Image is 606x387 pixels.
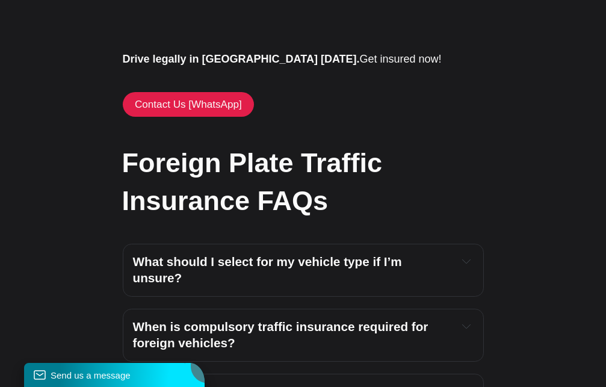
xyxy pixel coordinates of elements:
h2: Foreign Plate Traffic Insurance FAQs [122,144,483,220]
span: When is compulsory traffic insurance required for foreign vehicles? [133,320,432,350]
span: What should I select for my vehicle type if I’m unsure? [133,255,406,285]
button: Expand toggle to read content [460,319,473,333]
button: Expand toggle to read content [460,254,473,268]
strong: Drive legally in [GEOGRAPHIC_DATA] [DATE]. [123,53,360,65]
p: Get insured now! [123,51,484,68]
a: Contact Us [WhatsApp] [123,92,255,117]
